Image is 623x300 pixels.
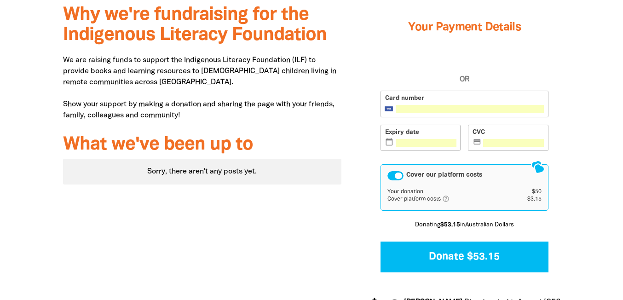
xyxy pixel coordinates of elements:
span: OR [381,74,548,85]
button: Cover our platform costs [387,171,404,180]
i: help_outlined [442,195,457,202]
iframe: Secure expiration date input frame [396,139,456,147]
h3: What we've been up to [63,135,341,155]
td: $50 [513,188,542,196]
td: Your donation [387,188,513,196]
img: Visa [385,106,393,111]
iframe: Secure CVC input frame [483,139,544,147]
p: Donating in Australian Dollars [381,221,548,230]
div: Sorry, there aren't any posts yet. [63,159,341,185]
i: calendar_today [385,138,394,146]
b: $53.15 [440,222,460,228]
iframe: PayPal-paypal [381,53,548,74]
iframe: To enrich screen reader interactions, please activate Accessibility in Grammarly extension settings [396,105,544,113]
p: We are raising funds to support the Indigenous Literacy Foundation (ILF) to provide books and lea... [63,55,341,121]
button: Donate $53.15 [381,242,548,272]
span: Why we're fundraising for the Indigenous Literacy Foundation [63,6,327,44]
i: credit_card [473,138,482,146]
div: Paginated content [63,159,341,185]
h3: Your Payment Details [381,9,548,46]
td: $3.15 [513,195,542,203]
td: Cover platform costs [387,195,513,203]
